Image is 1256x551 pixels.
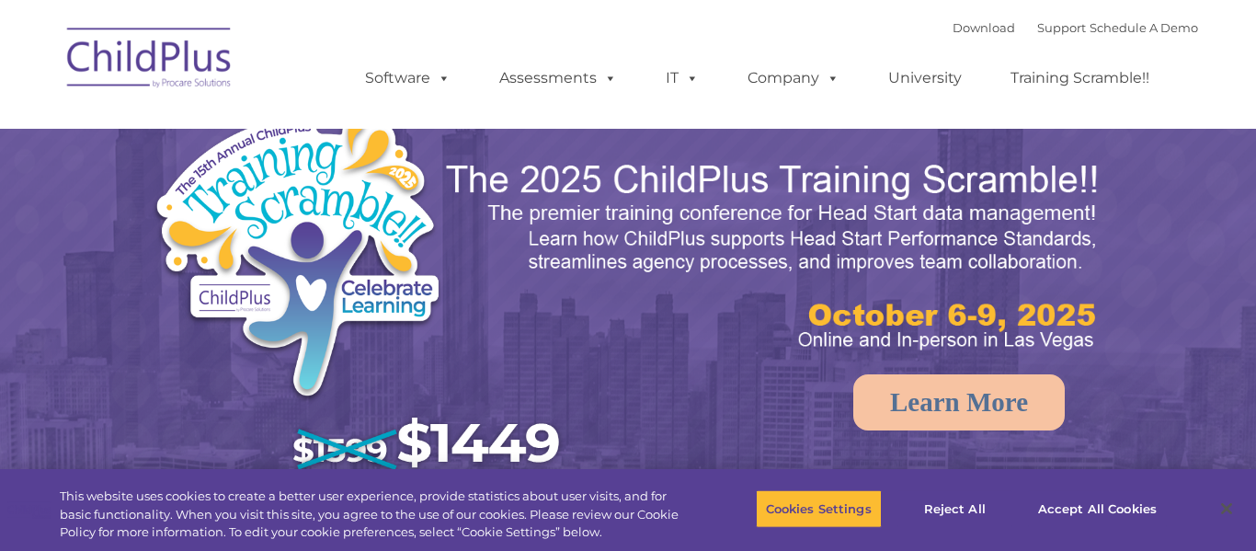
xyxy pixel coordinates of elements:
[853,374,1065,430] a: Learn More
[1090,20,1198,35] a: Schedule A Demo
[1206,488,1247,529] button: Close
[1037,20,1086,35] a: Support
[60,488,691,542] div: This website uses cookies to create a better user experience, provide statistics about user visit...
[897,489,1012,528] button: Reject All
[953,20,1015,35] a: Download
[647,60,717,97] a: IT
[481,60,635,97] a: Assessments
[992,60,1168,97] a: Training Scramble!!
[58,15,242,107] img: ChildPlus by Procare Solutions
[347,60,469,97] a: Software
[1028,489,1167,528] button: Accept All Cookies
[729,60,858,97] a: Company
[953,20,1198,35] font: |
[756,489,882,528] button: Cookies Settings
[870,60,980,97] a: University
